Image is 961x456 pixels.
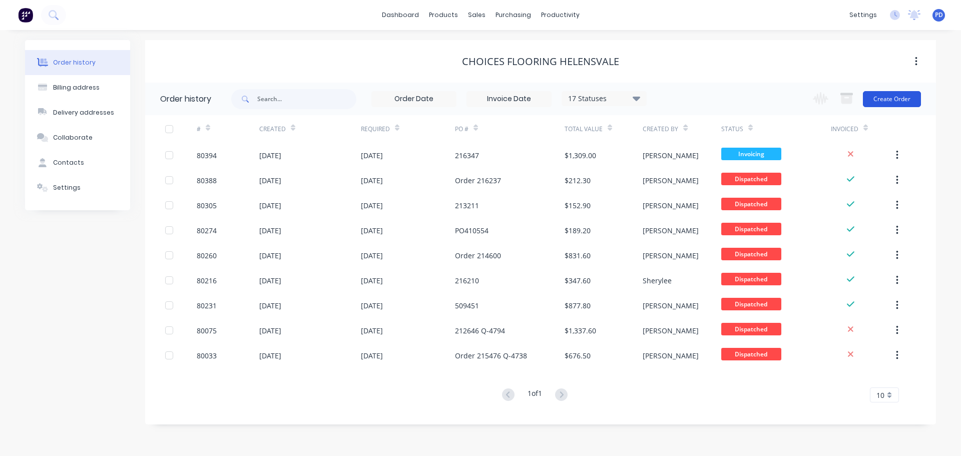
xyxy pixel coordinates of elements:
[565,300,591,311] div: $877.80
[259,125,286,134] div: Created
[455,150,479,161] div: 216347
[25,50,130,75] button: Order history
[361,300,383,311] div: [DATE]
[361,125,390,134] div: Required
[721,298,781,310] span: Dispatched
[863,91,921,107] button: Create Order
[491,8,536,23] div: purchasing
[25,100,130,125] button: Delivery addresses
[643,200,699,211] div: [PERSON_NAME]
[643,115,721,143] div: Created By
[361,350,383,361] div: [DATE]
[18,8,33,23] img: Factory
[831,115,893,143] div: Invoiced
[197,300,217,311] div: 80231
[721,198,781,210] span: Dispatched
[643,125,678,134] div: Created By
[643,350,699,361] div: [PERSON_NAME]
[361,275,383,286] div: [DATE]
[463,8,491,23] div: sales
[197,225,217,236] div: 80274
[643,225,699,236] div: [PERSON_NAME]
[361,250,383,261] div: [DATE]
[844,8,882,23] div: settings
[455,350,527,361] div: Order 215476 Q-4738
[935,11,943,20] span: PD
[643,150,699,161] div: [PERSON_NAME]
[25,75,130,100] button: Billing address
[455,125,468,134] div: PO #
[197,200,217,211] div: 80305
[565,200,591,211] div: $152.90
[565,275,591,286] div: $347.60
[197,150,217,161] div: 80394
[361,150,383,161] div: [DATE]
[259,250,281,261] div: [DATE]
[197,115,259,143] div: #
[53,83,100,92] div: Billing address
[197,275,217,286] div: 80216
[643,300,699,311] div: [PERSON_NAME]
[721,223,781,235] span: Dispatched
[455,300,479,311] div: 509451
[25,175,130,200] button: Settings
[25,125,130,150] button: Collaborate
[197,350,217,361] div: 80033
[643,275,672,286] div: Sherylee
[565,115,643,143] div: Total Value
[643,175,699,186] div: [PERSON_NAME]
[565,225,591,236] div: $189.20
[462,56,619,68] div: Choices Flooring Helensvale
[25,150,130,175] button: Contacts
[565,125,603,134] div: Total Value
[643,325,699,336] div: [PERSON_NAME]
[721,173,781,185] span: Dispatched
[467,92,551,107] input: Invoice Date
[721,125,743,134] div: Status
[455,250,501,261] div: Order 214600
[197,325,217,336] div: 80075
[643,250,699,261] div: [PERSON_NAME]
[565,325,596,336] div: $1,337.60
[197,175,217,186] div: 80388
[259,115,361,143] div: Created
[53,158,84,167] div: Contacts
[455,275,479,286] div: 216210
[721,148,781,160] span: Invoicing
[455,115,565,143] div: PO #
[259,300,281,311] div: [DATE]
[361,325,383,336] div: [DATE]
[565,250,591,261] div: $831.60
[565,150,596,161] div: $1,309.00
[259,150,281,161] div: [DATE]
[536,8,585,23] div: productivity
[259,350,281,361] div: [DATE]
[721,248,781,260] span: Dispatched
[372,92,456,107] input: Order Date
[53,183,81,192] div: Settings
[53,133,93,142] div: Collaborate
[259,325,281,336] div: [DATE]
[259,225,281,236] div: [DATE]
[721,273,781,285] span: Dispatched
[876,390,884,400] span: 10
[455,200,479,211] div: 213211
[259,200,281,211] div: [DATE]
[831,125,858,134] div: Invoiced
[361,115,455,143] div: Required
[53,58,96,67] div: Order history
[562,93,646,104] div: 17 Statuses
[361,200,383,211] div: [DATE]
[455,325,505,336] div: 212646 Q-4794
[361,225,383,236] div: [DATE]
[197,125,201,134] div: #
[424,8,463,23] div: products
[721,323,781,335] span: Dispatched
[257,89,356,109] input: Search...
[565,175,591,186] div: $212.30
[259,275,281,286] div: [DATE]
[528,388,542,402] div: 1 of 1
[53,108,114,117] div: Delivery addresses
[259,175,281,186] div: [DATE]
[721,348,781,360] span: Dispatched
